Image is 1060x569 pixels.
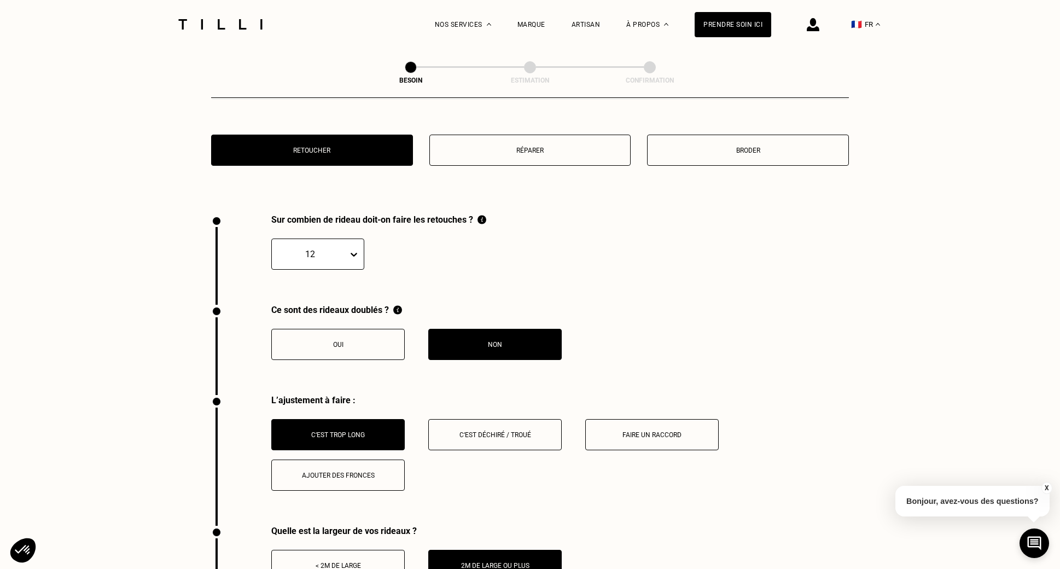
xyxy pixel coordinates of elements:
a: Prendre soin ici [695,12,771,37]
img: Menu déroulant à propos [664,23,668,26]
img: Qu'est ce qu'une doublure ? [393,305,402,315]
button: Faire un raccord [585,419,719,450]
button: Réparer [429,135,631,166]
button: C‘est déchiré / troué [428,419,562,450]
div: Confirmation [595,77,704,84]
p: Retoucher [217,147,407,154]
div: Ajouter des fronces [277,472,399,479]
div: Faire un raccord [591,431,713,439]
div: Non [434,341,556,349]
button: X [1041,482,1052,494]
button: Broder [647,135,849,166]
div: Besoin [356,77,465,84]
img: Logo du service de couturière Tilli [174,19,266,30]
div: Quelle est la largeur de vos rideaux ? [271,526,562,536]
button: Oui [271,329,405,360]
div: Estimation [475,77,585,84]
a: Artisan [572,21,601,28]
p: Broder [653,147,843,154]
div: L’ajustement à faire : [271,395,849,405]
p: Réparer [435,147,625,154]
div: Sur combien de rideau doit-on faire les retouches ? [271,214,486,225]
div: Oui [277,341,399,349]
a: Marque [517,21,545,28]
img: menu déroulant [876,23,880,26]
button: C‘est trop long [271,419,405,450]
p: Bonjour, avez-vous des questions? [895,486,1050,516]
img: icône connexion [807,18,819,31]
button: Ajouter des fronces [271,460,405,491]
button: Retoucher [211,135,413,166]
img: Menu déroulant [487,23,491,26]
div: Ce sont des rideaux doublés ? [271,305,562,315]
div: C‘est trop long [277,431,399,439]
div: C‘est déchiré / troué [434,431,556,439]
span: 🇫🇷 [851,19,862,30]
img: Comment compter le nombre de rideaux ? [477,214,486,225]
button: Non [428,329,562,360]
